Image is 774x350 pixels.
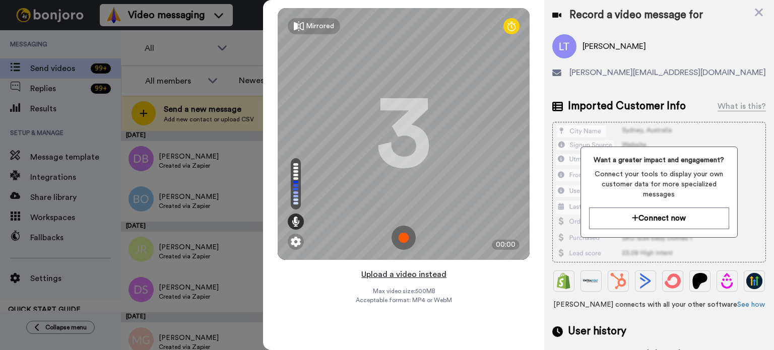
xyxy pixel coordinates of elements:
[552,300,766,310] span: [PERSON_NAME] connects with all your other software
[737,301,765,308] a: See how
[589,207,729,229] button: Connect now
[372,287,435,295] span: Max video size: 500 MB
[568,99,686,114] span: Imported Customer Info
[719,273,735,289] img: Drip
[392,226,416,250] img: ic_record_start.svg
[692,273,708,289] img: Patreon
[665,273,681,289] img: ConvertKit
[376,96,431,172] div: 3
[356,296,452,304] span: Acceptable format: MP4 or WebM
[492,240,520,250] div: 00:00
[637,273,654,289] img: ActiveCampaign
[583,273,599,289] img: Ontraport
[358,268,449,281] button: Upload a video instead
[610,273,626,289] img: Hubspot
[718,100,766,112] div: What is this?
[589,155,729,165] span: Want a greater impact and engagement?
[291,237,301,247] img: ic_gear.svg
[746,273,762,289] img: GoHighLevel
[568,324,626,339] span: User history
[556,273,572,289] img: Shopify
[569,66,766,79] span: [PERSON_NAME][EMAIL_ADDRESS][DOMAIN_NAME]
[589,169,729,199] span: Connect your tools to display your own customer data for more specialized messages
